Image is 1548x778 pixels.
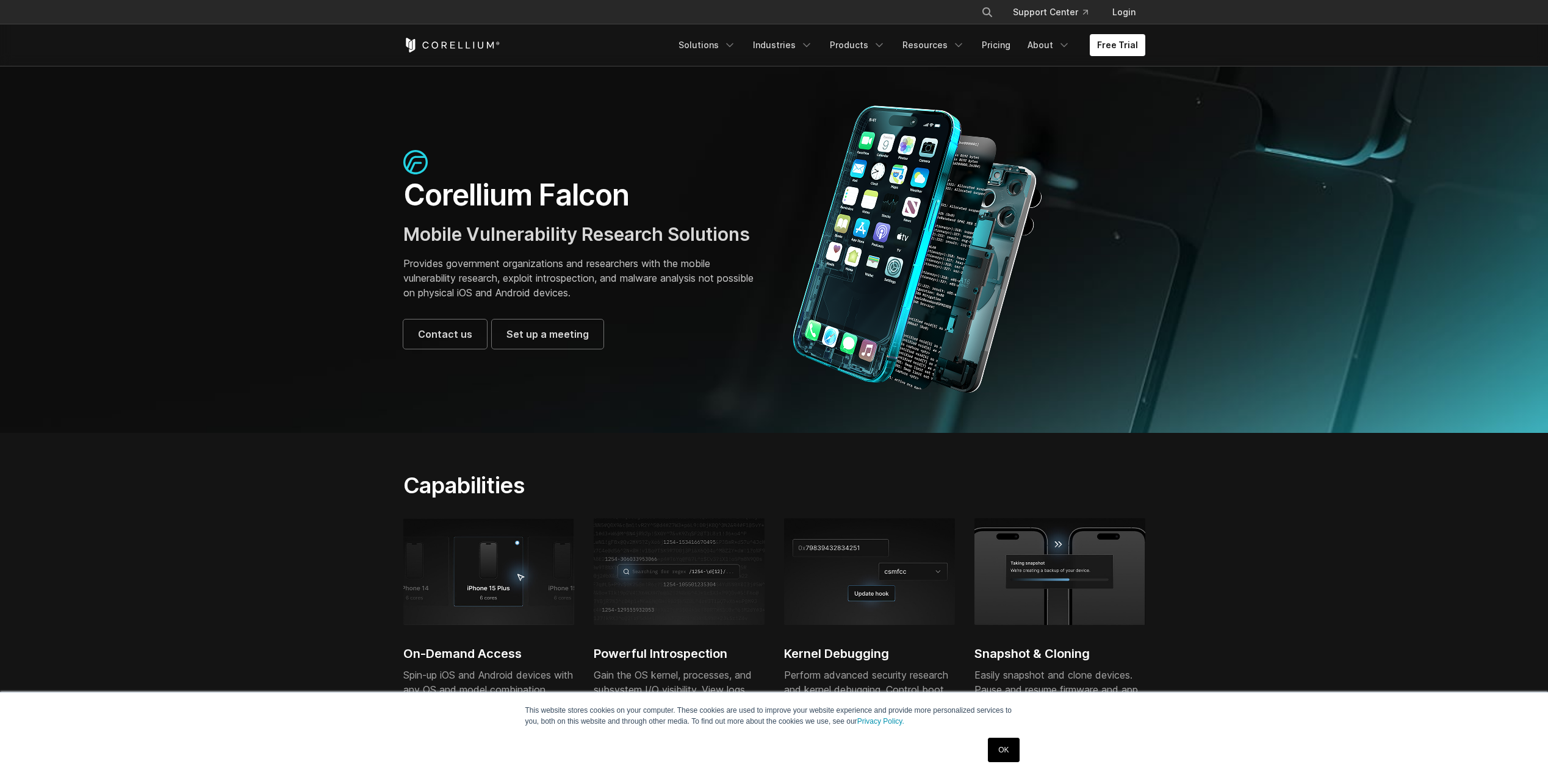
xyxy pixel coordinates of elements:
[594,518,765,624] img: Coding illustration
[671,34,743,56] a: Solutions
[974,668,1145,770] div: Easily snapshot and clone devices. Pause and resume firmware and app operations. Save and restore...
[418,327,472,341] span: Contact us
[403,472,890,499] h2: Capabilities
[403,38,500,52] a: Corellium Home
[403,518,574,624] img: iPhone 15 Plus; 6 cores
[403,256,762,300] p: Provides government organizations and researchers with the mobile vulnerability research, exploit...
[823,34,893,56] a: Products
[895,34,972,56] a: Resources
[403,668,574,770] div: Spin-up iOS and Android devices with any OS and model combination, including the latest releases....
[1003,1,1098,23] a: Support Center
[974,34,1018,56] a: Pricing
[403,319,487,349] a: Contact us
[1020,34,1078,56] a: About
[403,644,574,663] h2: On-Demand Access
[594,644,765,663] h2: Powerful Introspection
[967,1,1145,23] div: Navigation Menu
[974,518,1145,624] img: Process of taking snapshot and creating a backup of the iPhone virtual device.
[746,34,820,56] a: Industries
[988,738,1019,762] a: OK
[974,644,1145,663] h2: Snapshot & Cloning
[784,518,955,624] img: Kernel debugging, update hook
[1103,1,1145,23] a: Login
[492,319,603,349] a: Set up a meeting
[784,644,955,663] h2: Kernel Debugging
[1090,34,1145,56] a: Free Trial
[525,705,1023,727] p: This website stores cookies on your computer. These cookies are used to improve your website expe...
[403,150,428,174] img: falcon-icon
[787,105,1049,394] img: Corellium_Falcon Hero 1
[784,668,955,770] div: Perform advanced security research and kernel debugging. Control boot and kernel processes, patch...
[403,223,750,245] span: Mobile Vulnerability Research Solutions
[976,1,998,23] button: Search
[594,668,765,755] div: Gain the OS kernel, processes, and subsystem I/O visibility. View logs, filesystems, system calls...
[403,177,762,213] h1: Corellium Falcon
[671,34,1145,56] div: Navigation Menu
[506,327,589,341] span: Set up a meeting
[857,717,904,726] a: Privacy Policy.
